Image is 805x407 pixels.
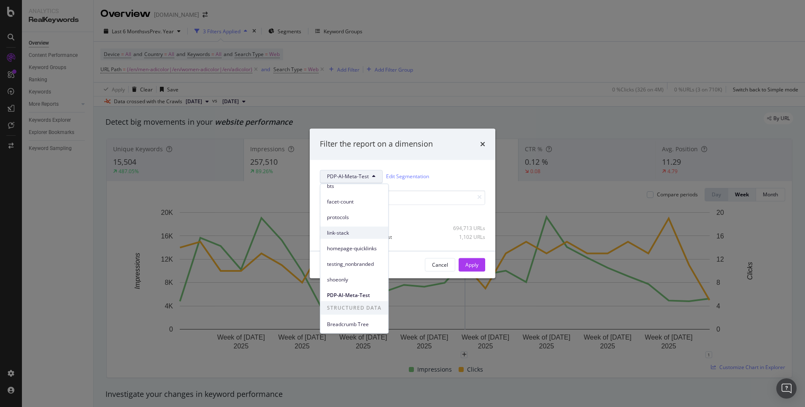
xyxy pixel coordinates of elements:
button: PDP-AI-Meta-Test [320,170,383,183]
div: Apply [465,261,478,268]
button: Apply [459,258,485,272]
button: Cancel [425,258,455,272]
span: STRUCTURED DATA [320,301,388,315]
span: shoeonly [327,276,381,283]
span: facet-count [327,198,381,205]
div: times [480,139,485,150]
span: testing_nonbranded [327,260,381,268]
span: bts [327,182,381,190]
span: link-stack [327,229,381,236]
div: Open Intercom Messenger [776,378,797,399]
a: Edit Segmentation [386,172,429,181]
span: homepage-quicklinks [327,244,381,252]
div: 1,102 URLs [444,233,485,241]
span: protocols [327,213,381,221]
div: Select all data available [320,212,485,219]
input: Search [320,190,485,205]
div: Filter the report on a dimension [320,139,433,150]
div: modal [310,129,495,278]
span: PDP-AI-Meta-Test [327,173,369,180]
span: PDP-AI-Meta-Test [327,291,381,299]
div: 694,713 URLs [444,225,485,232]
div: Cancel [432,261,448,268]
span: Breadcrumb Tree [327,320,381,328]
